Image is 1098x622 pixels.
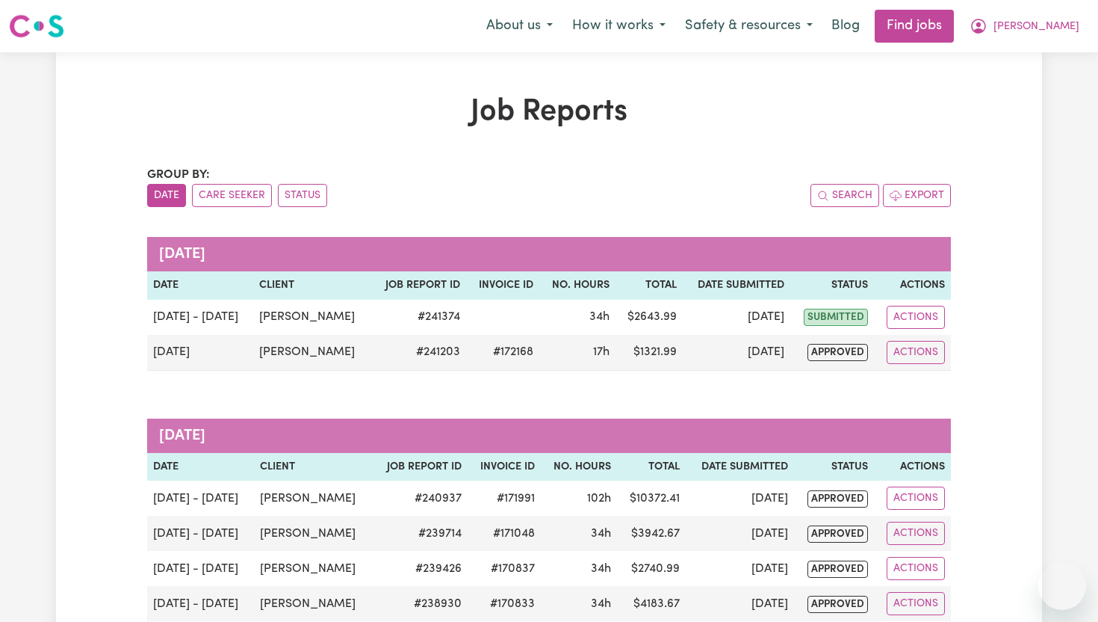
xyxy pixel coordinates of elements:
td: [DATE] [683,335,791,371]
th: Job Report ID [372,453,468,481]
span: approved [807,561,868,578]
td: $ 2740.99 [617,551,685,586]
td: [DATE] - [DATE] [147,516,254,551]
span: submitted [804,309,868,326]
td: #171048 [468,516,541,551]
button: Actions [887,487,945,510]
th: Invoice ID [468,453,541,481]
span: 34 hours [589,311,610,323]
td: [PERSON_NAME] [253,335,371,371]
td: [DATE] - [DATE] [147,481,254,516]
td: #170837 [468,551,541,586]
button: Search [810,184,879,207]
td: [DATE] [686,586,794,621]
th: Client [253,271,371,300]
th: Date Submitted [686,453,794,481]
td: [DATE] [683,300,791,335]
button: Actions [887,592,945,615]
th: Status [794,453,874,481]
caption: [DATE] [147,419,951,453]
td: [DATE] [686,481,794,516]
td: $ 10372.41 [617,481,685,516]
span: [PERSON_NAME] [993,19,1079,35]
a: Find jobs [875,10,954,43]
td: [PERSON_NAME] [254,551,372,586]
td: $ 2643.99 [615,300,683,335]
th: Date [147,271,253,300]
td: [DATE] [686,516,794,551]
img: Careseekers logo [9,13,64,40]
th: No. Hours [541,453,617,481]
td: # 240937 [372,481,468,516]
td: [DATE] [147,335,253,371]
span: 34 hours [591,598,611,610]
span: 17 hours [593,346,610,358]
span: Group by: [147,169,210,181]
span: 34 hours [591,528,611,540]
button: Actions [887,557,945,580]
button: How it works [562,10,675,42]
iframe: Button to launch messaging window [1038,562,1086,610]
td: [PERSON_NAME] [254,516,372,551]
td: #170833 [468,586,541,621]
h1: Job Reports [147,94,951,130]
button: sort invoices by date [147,184,186,207]
a: Careseekers logo [9,9,64,43]
th: Actions [874,453,951,481]
button: Export [883,184,951,207]
span: approved [807,490,868,508]
a: Blog [822,10,869,43]
th: Total [617,453,685,481]
td: # 238930 [372,586,468,621]
td: [PERSON_NAME] [254,586,372,621]
button: Actions [887,306,945,329]
th: Invoice ID [466,271,539,300]
button: Actions [887,341,945,364]
td: $ 3942.67 [617,516,685,551]
th: Actions [874,271,951,300]
button: About us [477,10,562,42]
span: approved [807,596,868,613]
button: sort invoices by care seeker [192,184,272,207]
button: My Account [960,10,1089,42]
th: Status [790,271,874,300]
td: [PERSON_NAME] [253,300,371,335]
td: [DATE] - [DATE] [147,551,254,586]
th: Job Report ID [371,271,466,300]
span: approved [807,526,868,543]
td: #172168 [466,335,539,371]
td: $ 1321.99 [615,335,683,371]
td: # 241374 [371,300,466,335]
span: 102 hours [587,493,611,505]
td: #171991 [468,481,541,516]
span: 34 hours [591,563,611,575]
caption: [DATE] [147,237,951,271]
td: # 241203 [371,335,466,371]
td: [PERSON_NAME] [254,481,372,516]
th: No. Hours [539,271,615,300]
th: Date Submitted [683,271,791,300]
span: approved [807,344,868,361]
td: $ 4183.67 [617,586,685,621]
th: Total [615,271,683,300]
td: [DATE] - [DATE] [147,300,253,335]
td: # 239714 [372,516,468,551]
button: Actions [887,522,945,545]
td: # 239426 [372,551,468,586]
td: [DATE] - [DATE] [147,586,254,621]
button: Safety & resources [675,10,822,42]
button: sort invoices by paid status [278,184,327,207]
th: Client [254,453,372,481]
th: Date [147,453,254,481]
td: [DATE] [686,551,794,586]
